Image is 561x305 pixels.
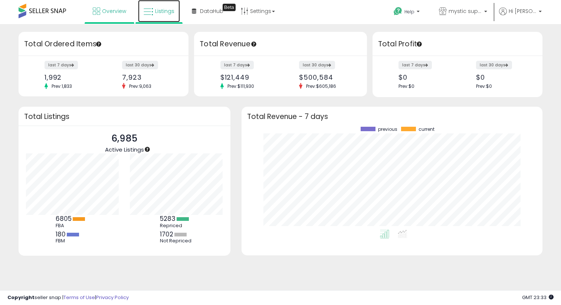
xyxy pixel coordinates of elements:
span: previous [378,127,397,132]
span: Prev: $0 [476,83,492,89]
a: Help [388,1,427,24]
div: $0 [476,73,529,81]
a: Hi [PERSON_NAME] [499,7,542,24]
div: 1,992 [45,73,98,81]
b: 5283 [160,214,175,223]
span: Prev: $111,930 [224,83,258,89]
span: Help [404,9,414,15]
span: DataHub [200,7,223,15]
span: Prev: $605,186 [302,83,340,89]
div: Repriced [160,223,193,229]
p: 6,985 [105,132,144,146]
div: FBA [56,223,89,229]
b: 6805 [56,214,72,223]
h3: Total Profit [378,39,537,49]
h3: Total Ordered Items [24,39,183,49]
div: Tooltip anchor [416,41,423,47]
strong: Copyright [7,294,35,301]
span: Prev: 9,063 [125,83,155,89]
div: $500,584 [299,73,354,81]
a: Terms of Use [63,294,95,301]
h3: Total Revenue [200,39,361,49]
b: 180 [56,230,66,239]
span: Listings [155,7,174,15]
span: mystic supply [449,7,482,15]
div: Tooltip anchor [144,146,151,153]
label: last 30 days [299,61,335,69]
span: Active Listings [105,146,144,153]
span: Prev: 1,833 [48,83,76,89]
h3: Total Revenue - 7 days [247,114,537,119]
span: current [419,127,434,132]
b: 1702 [160,230,173,239]
a: Privacy Policy [96,294,129,301]
div: seller snap | | [7,294,129,301]
label: last 7 days [220,61,254,69]
h3: Total Listings [24,114,225,119]
span: 2025-10-7 23:33 GMT [522,294,554,301]
span: Hi [PERSON_NAME] [509,7,537,15]
span: Prev: $0 [398,83,414,89]
div: Tooltip anchor [250,41,257,47]
div: Not Repriced [160,238,193,244]
label: last 30 days [122,61,158,69]
div: Tooltip anchor [95,41,102,47]
div: $0 [398,73,452,81]
div: FBM [56,238,89,244]
label: last 7 days [398,61,432,69]
div: Tooltip anchor [223,4,236,11]
div: $121,449 [220,73,275,81]
div: 7,923 [122,73,175,81]
span: Overview [102,7,126,15]
i: Get Help [393,7,403,16]
label: last 7 days [45,61,78,69]
label: last 30 days [476,61,512,69]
